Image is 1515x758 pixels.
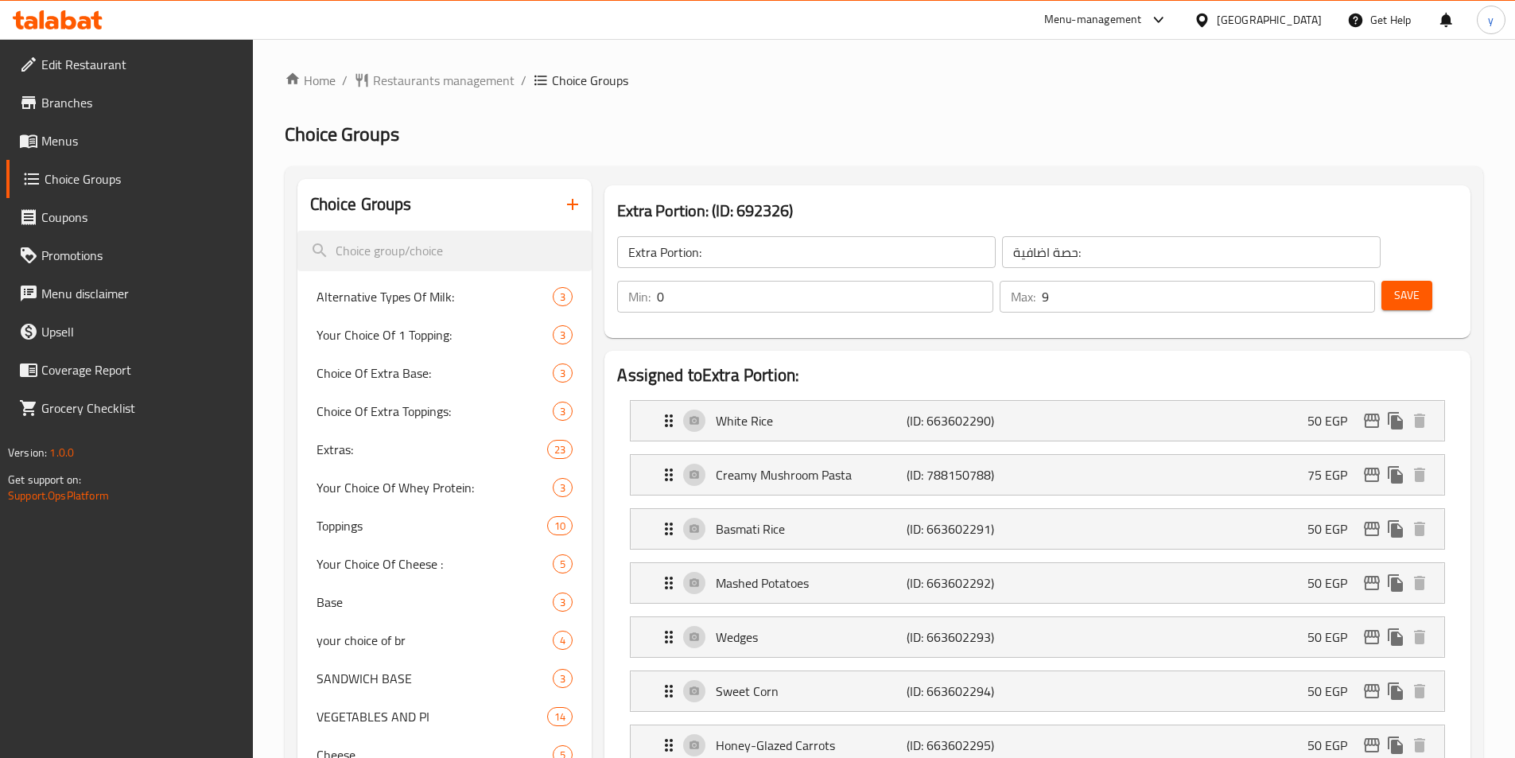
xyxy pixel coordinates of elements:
[552,71,628,90] span: Choice Groups
[548,442,572,457] span: 23
[907,682,1034,701] p: (ID: 663602294)
[1360,733,1384,757] button: edit
[1408,733,1431,757] button: delete
[548,709,572,725] span: 14
[1307,682,1360,701] p: 50 EGP
[617,502,1458,556] li: Expand
[554,633,572,648] span: 4
[907,573,1034,593] p: (ID: 663602292)
[617,198,1458,224] h3: Extra Portion: (ID: 692326)
[548,519,572,534] span: 10
[554,290,572,305] span: 3
[1360,625,1384,649] button: edit
[1011,287,1035,306] p: Max:
[1384,625,1408,649] button: duplicate
[554,328,572,343] span: 3
[1408,679,1431,703] button: delete
[554,480,572,496] span: 3
[49,442,74,463] span: 1.0.0
[547,707,573,726] div: Choices
[297,354,592,392] div: Choice Of Extra Base:3
[1384,517,1408,541] button: duplicate
[628,287,651,306] p: Min:
[6,389,253,427] a: Grocery Checklist
[8,469,81,490] span: Get support on:
[1488,11,1494,29] span: y
[1044,10,1142,29] div: Menu-management
[1360,679,1384,703] button: edit
[285,71,1483,90] nav: breadcrumb
[297,468,592,507] div: Your Choice Of Whey Protein:3
[317,325,554,344] span: Your Choice Of 1 Topping:
[1408,463,1431,487] button: delete
[317,402,554,421] span: Choice Of Extra Toppings:
[285,116,399,152] span: Choice Groups
[41,208,240,227] span: Coupons
[317,554,554,573] span: Your Choice Of Cheese :
[297,698,592,736] div: VEGETABLES AND PI14
[1381,281,1432,310] button: Save
[1360,409,1384,433] button: edit
[716,682,906,701] p: Sweet Corn
[1408,625,1431,649] button: delete
[907,628,1034,647] p: (ID: 663602293)
[631,401,1444,441] div: Expand
[716,411,906,430] p: White Rice
[1384,733,1408,757] button: duplicate
[907,411,1034,430] p: (ID: 663602290)
[1408,409,1431,433] button: delete
[310,192,412,216] h2: Choice Groups
[317,669,554,688] span: SANDWICH BASE
[716,736,906,755] p: Honey-Glazed Carrots
[297,392,592,430] div: Choice Of Extra Toppings:3
[1360,571,1384,595] button: edit
[6,45,253,84] a: Edit Restaurant
[41,131,240,150] span: Menus
[554,557,572,572] span: 5
[41,93,240,112] span: Branches
[297,430,592,468] div: Extras:23
[907,519,1034,538] p: (ID: 663602291)
[6,198,253,236] a: Coupons
[297,231,592,271] input: search
[41,360,240,379] span: Coverage Report
[297,507,592,545] div: Toppings10
[6,84,253,122] a: Branches
[285,71,336,90] a: Home
[1307,411,1360,430] p: 50 EGP
[41,284,240,303] span: Menu disclaimer
[1307,519,1360,538] p: 50 EGP
[1408,517,1431,541] button: delete
[1384,409,1408,433] button: duplicate
[1408,571,1431,595] button: delete
[907,736,1034,755] p: (ID: 663602295)
[1360,517,1384,541] button: edit
[716,465,906,484] p: Creamy Mushroom Pasta
[631,617,1444,657] div: Expand
[716,519,906,538] p: Basmati Rice
[553,593,573,612] div: Choices
[6,313,253,351] a: Upsell
[554,404,572,419] span: 3
[41,398,240,418] span: Grocery Checklist
[317,707,548,726] span: VEGETABLES AND PI
[8,442,47,463] span: Version:
[547,516,573,535] div: Choices
[631,509,1444,549] div: Expand
[41,322,240,341] span: Upsell
[317,363,554,383] span: Choice Of Extra Base:
[45,169,240,189] span: Choice Groups
[553,363,573,383] div: Choices
[6,274,253,313] a: Menu disclaimer
[1307,628,1360,647] p: 50 EGP
[41,55,240,74] span: Edit Restaurant
[617,556,1458,610] li: Expand
[373,71,515,90] span: Restaurants management
[1394,286,1420,305] span: Save
[554,595,572,610] span: 3
[6,236,253,274] a: Promotions
[617,610,1458,664] li: Expand
[1384,679,1408,703] button: duplicate
[41,246,240,265] span: Promotions
[1384,571,1408,595] button: duplicate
